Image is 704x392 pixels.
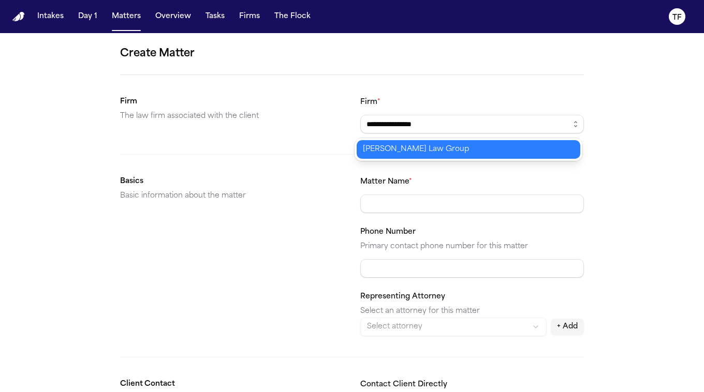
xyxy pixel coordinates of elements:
[120,190,344,202] p: Basic information about the matter
[360,178,412,186] label: Matter Name
[12,12,25,22] a: Home
[360,115,584,133] input: Select a firm
[270,7,315,26] button: The Flock
[120,96,344,108] h2: Firm
[551,319,584,335] button: + Add
[201,7,229,26] button: Tasks
[360,240,584,253] p: Primary contact phone number for this matter
[120,46,584,62] h1: Create Matter
[235,7,264,26] button: Firms
[360,228,416,236] label: Phone Number
[120,110,344,123] p: The law firm associated with the client
[12,12,25,22] img: Finch Logo
[360,305,584,318] p: Select an attorney for this matter
[120,175,344,188] h2: Basics
[108,7,145,26] button: Matters
[360,98,380,106] label: Firm
[360,318,547,336] button: Select attorney
[360,381,447,388] label: Contact Client Directly
[33,7,68,26] button: Intakes
[74,7,101,26] button: Day 1
[360,293,445,300] label: Representing Attorney
[151,7,195,26] button: Overview
[120,378,344,390] h2: Client Contact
